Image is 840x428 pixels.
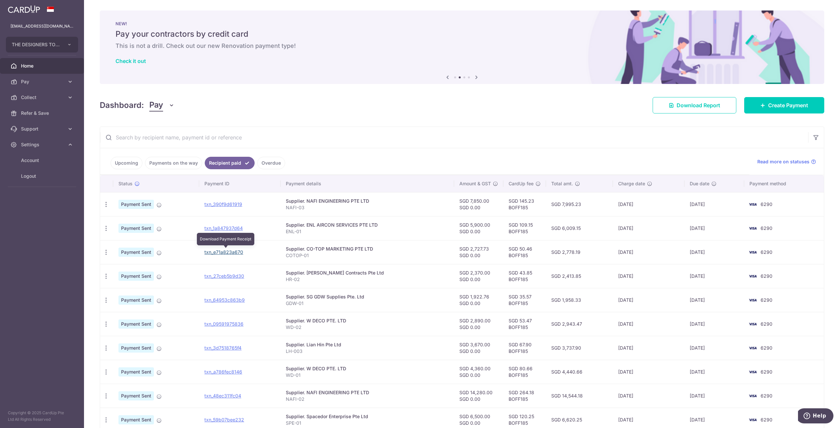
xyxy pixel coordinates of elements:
div: Supplier. W DECO PTE. LTD [286,317,449,324]
td: SGD 3,737.90 [546,336,613,360]
span: Payment Sent [118,343,154,353]
div: Supplier. Lian Hin Pte Ltd [286,341,449,348]
td: SGD 1,958.33 [546,288,613,312]
span: Payment Sent [118,272,154,281]
img: Renovation banner [100,10,824,84]
td: SGD 50.46 BOFF185 [503,240,546,264]
a: txn_1a847937d64 [204,225,243,231]
div: Download Payment Receipt [197,233,254,245]
p: COTOP-01 [286,252,449,259]
th: Payment ID [199,175,281,192]
button: THE DESIGNERS TOUCH DESIGN AND CONTRACT PTE LTD [6,37,78,52]
span: Settings [21,141,64,148]
td: SGD 2,413.85 [546,264,613,288]
a: txn_e71a823a670 [204,249,243,255]
td: SGD 43.85 BOFF185 [503,264,546,288]
p: WD-02 [286,324,449,331]
img: Bank Card [746,368,759,376]
td: SGD 3,670.00 SGD 0.00 [454,336,503,360]
span: 6290 [761,417,772,422]
p: SPE-01 [286,420,449,426]
td: SGD 7,995.23 [546,192,613,216]
td: SGD 6,009.15 [546,216,613,240]
a: txn_3d7518765f4 [204,345,241,351]
td: [DATE] [684,240,744,264]
a: txn_48ec311fc04 [204,393,241,398]
span: Payment Sent [118,224,154,233]
span: Read more on statuses [757,158,809,165]
span: 6290 [761,345,772,351]
span: Refer & Save [21,110,64,116]
button: Pay [149,99,175,112]
td: SGD 5,900.00 SGD 0.00 [454,216,503,240]
td: SGD 80.66 BOFF185 [503,360,546,384]
a: Upcoming [111,157,142,169]
p: GDW-01 [286,300,449,307]
td: SGD 1,922.76 SGD 0.00 [454,288,503,312]
a: txn_390f9d61919 [204,201,242,207]
td: [DATE] [684,216,744,240]
span: Pay [21,78,64,85]
td: [DATE] [613,288,684,312]
img: Bank Card [746,200,759,208]
img: Bank Card [746,320,759,328]
span: Account [21,157,64,164]
div: Supplier. NAFI ENGINEERING PTE LTD [286,389,449,396]
p: NEW! [115,21,808,26]
td: [DATE] [684,336,744,360]
a: Read more on statuses [757,158,816,165]
span: Payment Sent [118,248,154,257]
h5: Pay your contractors by credit card [115,29,808,39]
td: [DATE] [613,360,684,384]
span: Payment Sent [118,200,154,209]
span: Charge date [618,180,645,187]
a: Create Payment [744,97,824,113]
a: txn_64953c863b9 [204,297,245,303]
td: [DATE] [684,312,744,336]
span: 6290 [761,297,772,303]
td: SGD 35.57 BOFF185 [503,288,546,312]
th: Payment method [744,175,824,192]
td: [DATE] [613,384,684,408]
img: CardUp [8,5,40,13]
span: Payment Sent [118,319,154,329]
td: SGD 2,943.47 [546,312,613,336]
span: Total amt. [551,180,573,187]
td: SGD 67.90 BOFF185 [503,336,546,360]
img: Bank Card [746,296,759,304]
span: Download Report [677,101,720,109]
span: 6290 [761,369,772,375]
span: 6290 [761,273,772,279]
span: Logout [21,173,64,179]
td: [DATE] [684,288,744,312]
span: Due date [690,180,709,187]
p: NAFI-02 [286,396,449,402]
td: SGD 7,850.00 SGD 0.00 [454,192,503,216]
div: Supplier. W DECO PTE. LTD [286,365,449,372]
td: [DATE] [613,216,684,240]
td: SGD 109.15 BOFF185 [503,216,546,240]
div: Supplier. CO-TOP MARKETING PTE LTD [286,246,449,252]
span: Status [118,180,133,187]
span: Support [21,126,64,132]
div: Supplier. ENL AIRCON SERVICES PTE LTD [286,222,449,228]
a: Check it out [115,58,146,64]
p: HR-02 [286,276,449,283]
a: Payments on the way [145,157,202,169]
a: txn_a786fec8146 [204,369,242,375]
p: LH-003 [286,348,449,355]
div: Supplier. [PERSON_NAME] Contracts Pte Ltd [286,270,449,276]
span: Payment Sent [118,296,154,305]
input: Search by recipient name, payment id or reference [100,127,808,148]
img: Bank Card [746,272,759,280]
span: 6290 [761,393,772,398]
a: txn_59b07bee232 [204,417,244,422]
td: [DATE] [613,264,684,288]
span: Collect [21,94,64,101]
span: Pay [149,99,163,112]
td: [DATE] [613,240,684,264]
div: Supplier. SG GDW Supplies Pte. Ltd [286,294,449,300]
td: SGD 14,544.18 [546,384,613,408]
span: CardUp fee [509,180,534,187]
td: SGD 14,280.00 SGD 0.00 [454,384,503,408]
